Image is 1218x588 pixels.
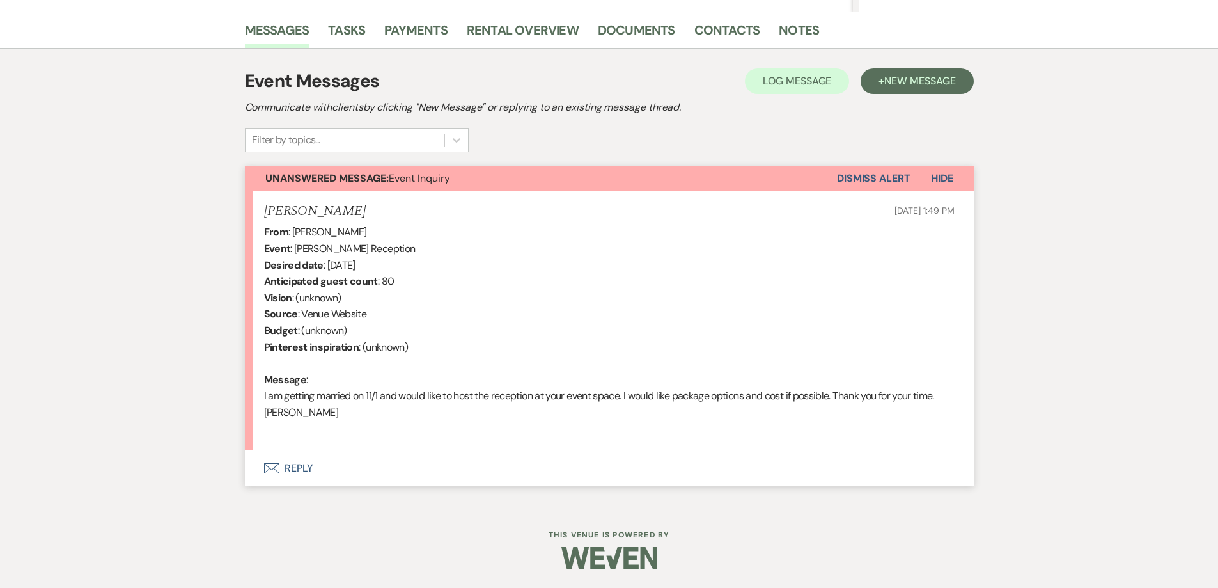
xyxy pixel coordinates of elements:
button: Dismiss Alert [837,166,910,191]
a: Documents [598,20,675,48]
h1: Event Messages [245,68,380,95]
a: Notes [779,20,819,48]
h5: [PERSON_NAME] [264,203,366,219]
div: Filter by topics... [252,132,320,148]
button: Log Message [745,68,849,94]
b: Source [264,307,298,321]
a: Tasks [328,20,365,48]
img: Weven Logo [561,536,657,580]
a: Contacts [694,20,760,48]
b: Pinterest inspiration [264,340,359,354]
span: Event Inquiry [265,171,450,185]
b: Desired date [264,258,324,272]
h2: Communicate with clients by clicking "New Message" or replying to an existing message thread. [245,100,974,115]
a: Rental Overview [467,20,579,48]
b: Anticipated guest count [264,274,378,288]
span: Log Message [763,74,831,88]
div: : [PERSON_NAME] : [PERSON_NAME] Reception : [DATE] : 80 : (unknown) : Venue Website : (unknown) :... [264,224,955,437]
a: Payments [384,20,448,48]
b: Message [264,373,307,386]
button: Hide [910,166,974,191]
b: Event [264,242,291,255]
b: Budget [264,324,298,337]
span: Hide [931,171,953,185]
button: +New Message [861,68,973,94]
strong: Unanswered Message: [265,171,389,185]
button: Reply [245,450,974,486]
span: [DATE] 1:49 PM [894,205,954,216]
b: Vision [264,291,292,305]
b: From [264,225,288,239]
a: Messages [245,20,309,48]
span: New Message [884,74,955,88]
button: Unanswered Message:Event Inquiry [245,166,837,191]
